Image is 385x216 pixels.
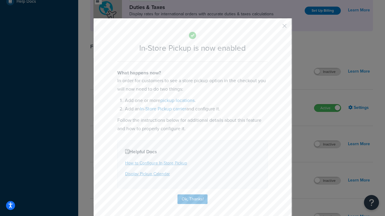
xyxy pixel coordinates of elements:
p: In order for customers to see a store pickup option in the checkout you will now need to do two t... [117,76,268,93]
a: In-Store Pickup carrier [140,105,186,112]
a: pickup locations [160,97,195,104]
button: Ok, Thanks! [177,194,208,204]
a: Display Pickup Calendar [125,171,170,177]
li: Add an and configure it. [125,105,268,113]
p: Follow the instructions below for additional details about this feature and how to properly confi... [117,116,268,133]
h2: In-Store Pickup is now enabled [117,44,268,52]
a: How to Configure In-Store Pickup [125,160,187,166]
h4: What happens now? [117,69,268,76]
h4: Helpful Docs [125,148,260,155]
li: Add one or more . [125,96,268,105]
